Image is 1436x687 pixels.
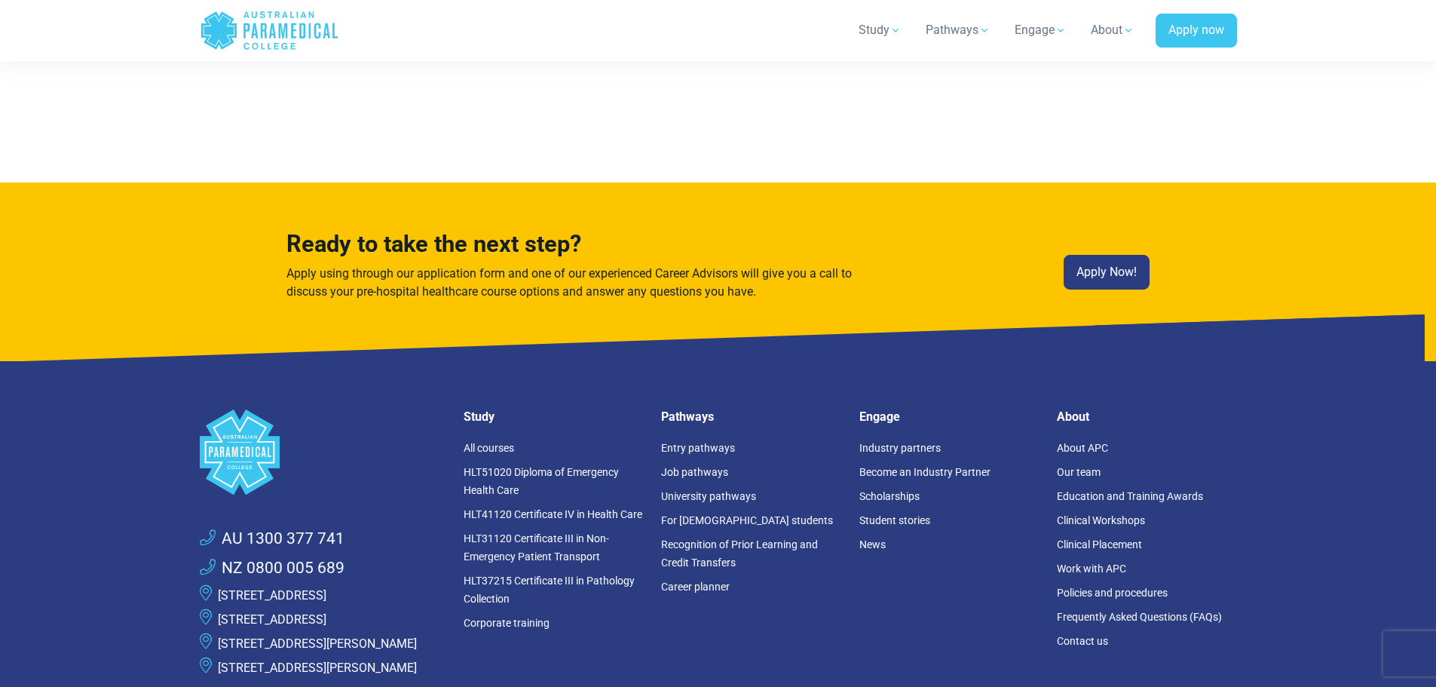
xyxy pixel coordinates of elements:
h5: Pathways [661,409,841,424]
a: University pathways [661,490,756,502]
a: About APC [1057,442,1108,454]
a: Pathways [917,9,1000,51]
a: Apply now [1156,14,1237,48]
a: Entry pathways [661,442,735,454]
a: Scholarships [859,490,920,502]
a: Become an Industry Partner [859,466,991,478]
a: HLT51020 Diploma of Emergency Health Care [464,466,619,496]
a: For [DEMOGRAPHIC_DATA] students [661,514,833,526]
a: Career planner [661,581,730,593]
a: Recognition of Prior Learning and Credit Transfers [661,538,818,569]
a: [STREET_ADDRESS] [218,588,326,603]
a: Space [200,409,445,495]
a: News [859,538,886,551]
a: Corporate training [464,617,550,629]
p: Apply using through our application form and one of our experienced Career Advisors will give you... [286,265,856,301]
a: About [1082,9,1144,51]
h5: Study [464,409,644,424]
a: Our team [1057,466,1101,478]
a: HLT31120 Certificate III in Non-Emergency Patient Transport [464,532,609,563]
a: Contact us [1057,635,1108,647]
a: Work with APC [1057,563,1126,575]
a: [STREET_ADDRESS][PERSON_NAME] [218,661,417,675]
a: All courses [464,442,514,454]
a: AU 1300 377 741 [200,527,344,551]
a: [STREET_ADDRESS][PERSON_NAME] [218,636,417,651]
a: Frequently Asked Questions (FAQs) [1057,611,1222,623]
a: Clinical Workshops [1057,514,1145,526]
a: HLT37215 Certificate III in Pathology Collection [464,575,635,605]
a: Engage [1006,9,1076,51]
a: Clinical Placement [1057,538,1142,551]
h3: Ready to take the next step? [286,231,856,259]
a: Job pathways [661,466,728,478]
a: Policies and procedures [1057,587,1168,599]
a: Education and Training Awards [1057,490,1203,502]
a: Apply Now! [1064,255,1150,290]
a: Australian Paramedical College [200,6,339,55]
a: HLT41120 Certificate IV in Health Care [464,508,642,520]
h5: About [1057,409,1237,424]
a: Student stories [859,514,930,526]
a: NZ 0800 005 689 [200,557,344,581]
h5: Engage [859,409,1039,424]
a: Study [850,9,911,51]
a: Industry partners [859,442,941,454]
